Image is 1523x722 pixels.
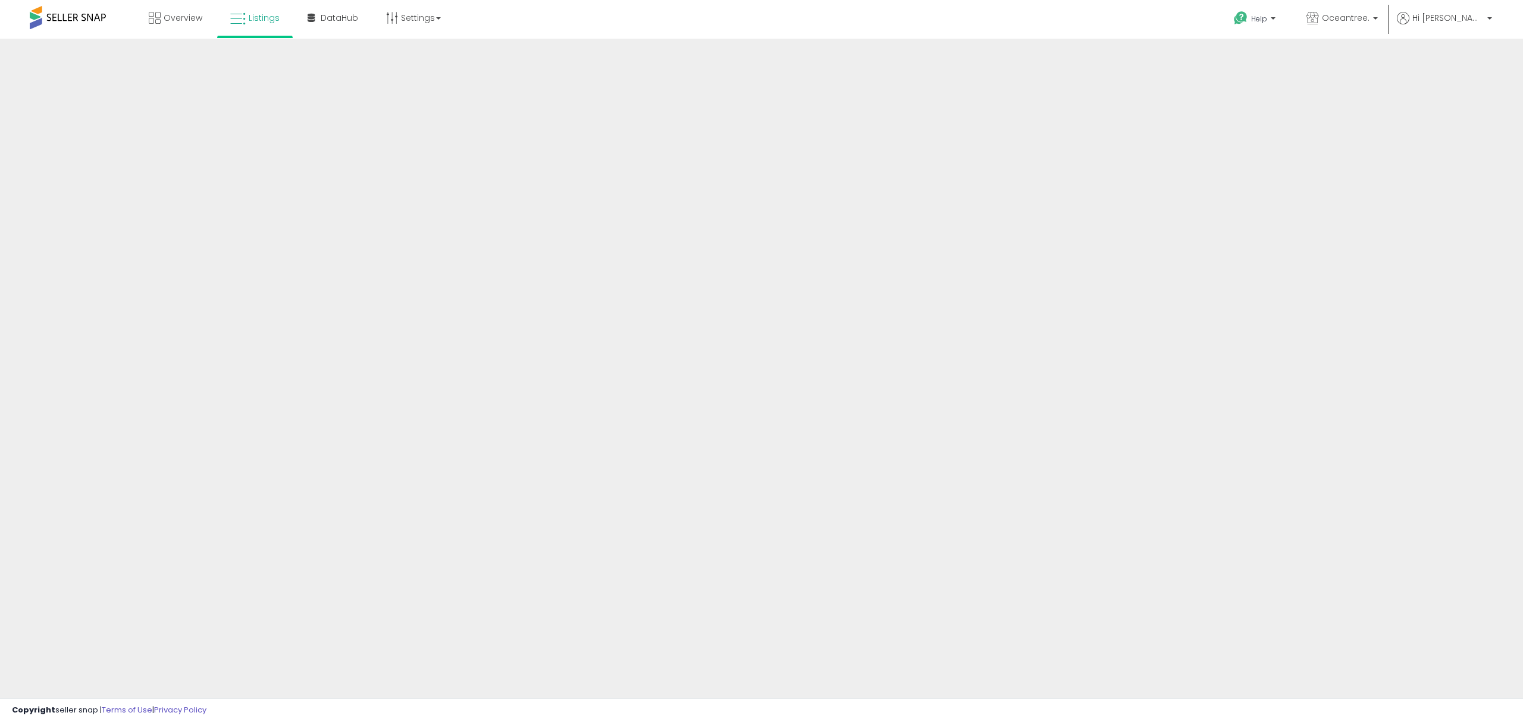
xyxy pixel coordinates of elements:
[1397,12,1492,39] a: Hi [PERSON_NAME]
[321,12,358,24] span: DataHub
[1412,12,1484,24] span: Hi [PERSON_NAME]
[1322,12,1370,24] span: Oceantree.
[249,12,280,24] span: Listings
[1233,11,1248,26] i: Get Help
[1251,14,1267,24] span: Help
[1224,2,1287,39] a: Help
[164,12,202,24] span: Overview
